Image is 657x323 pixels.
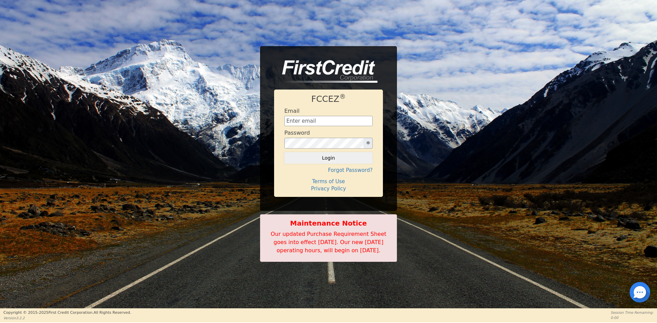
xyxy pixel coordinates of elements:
[284,152,373,164] button: Login
[271,231,386,254] span: Our updated Purchase Requirement Sheet goes into effect [DATE]. Our new [DATE] operating hours, w...
[284,108,299,114] h4: Email
[611,310,654,315] p: Session Time Remaining:
[3,315,131,321] p: Version 3.2.2
[264,218,393,228] b: Maintenance Notice
[284,178,373,185] h4: Terms of Use
[3,310,131,316] p: Copyright © 2015- 2025 First Credit Corporation.
[93,310,131,315] span: All Rights Reserved.
[284,94,373,104] h1: FCCEZ
[339,93,346,100] sup: ®
[284,116,373,126] input: Enter email
[274,60,377,83] img: logo-CMu_cnol.png
[611,315,654,320] p: 0:00
[284,138,364,149] input: password
[284,130,310,136] h4: Password
[284,186,373,192] h4: Privacy Policy
[284,167,373,173] h4: Forgot Password?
